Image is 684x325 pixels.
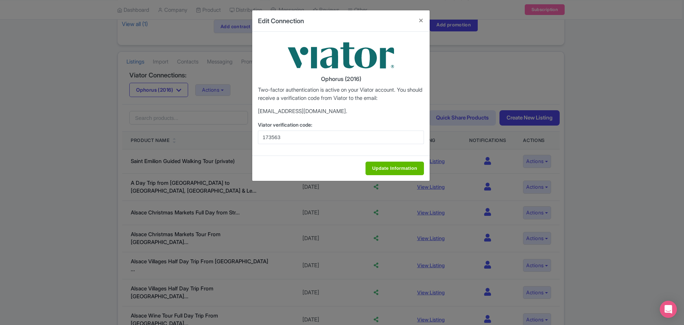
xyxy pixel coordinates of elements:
button: Close [413,10,430,31]
p: Two-factor authentication is active on your Viator account. You should receive a verification cod... [258,86,424,102]
img: viator-9033d3fb01e0b80761764065a76b653a.png [287,37,394,73]
div: Open Intercom Messenger [660,301,677,318]
h4: Edit Connection [258,16,304,26]
p: [EMAIL_ADDRESS][DOMAIN_NAME]. [258,107,424,116]
span: Viator verification code: [258,122,312,128]
h4: Ophorus (2016) [258,76,424,82]
input: Update Information [366,162,424,175]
